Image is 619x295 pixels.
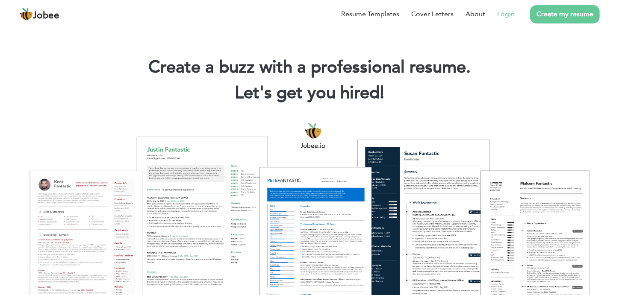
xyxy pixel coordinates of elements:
a: About [466,9,485,19]
img: jobee.io [19,7,33,21]
span: get you hired! [277,81,385,105]
h1: Create a buzz with a professional resume. [13,56,606,79]
h2: Let's [13,82,606,104]
span: | [380,81,384,105]
span: Jobee [33,11,59,20]
a: Create my resume [530,5,600,23]
a: Jobee [19,7,59,21]
a: Cover Letters [411,9,454,19]
a: Resume Templates [341,9,399,19]
a: Login [497,9,515,19]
